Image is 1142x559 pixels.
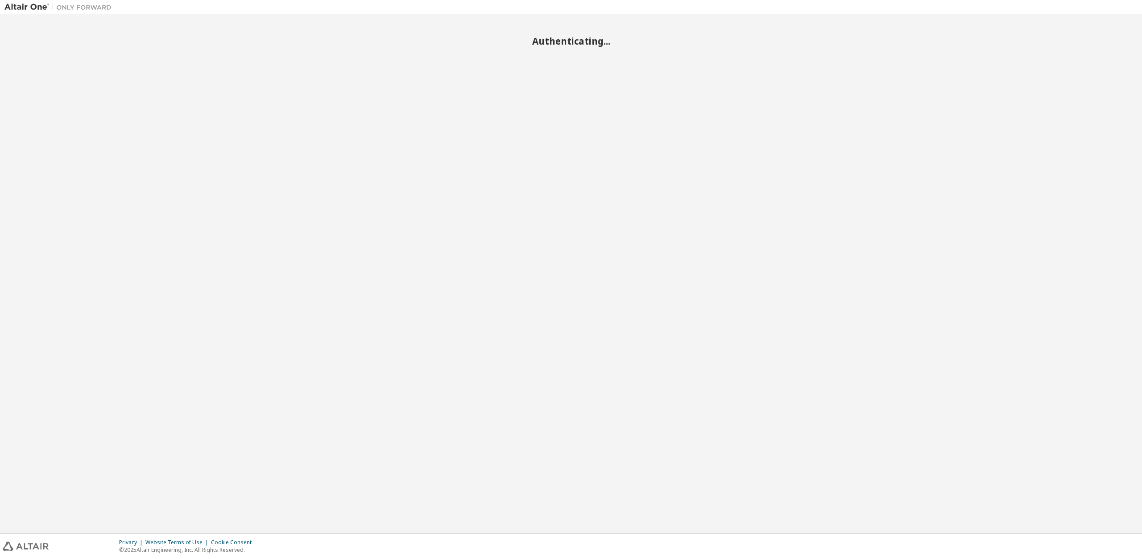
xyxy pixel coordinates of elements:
div: Privacy [119,539,145,546]
div: Website Terms of Use [145,539,211,546]
p: © 2025 Altair Engineering, Inc. All Rights Reserved. [119,546,257,554]
img: altair_logo.svg [3,542,49,551]
h2: Authenticating... [4,35,1138,47]
img: Altair One [4,3,116,12]
div: Cookie Consent [211,539,257,546]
